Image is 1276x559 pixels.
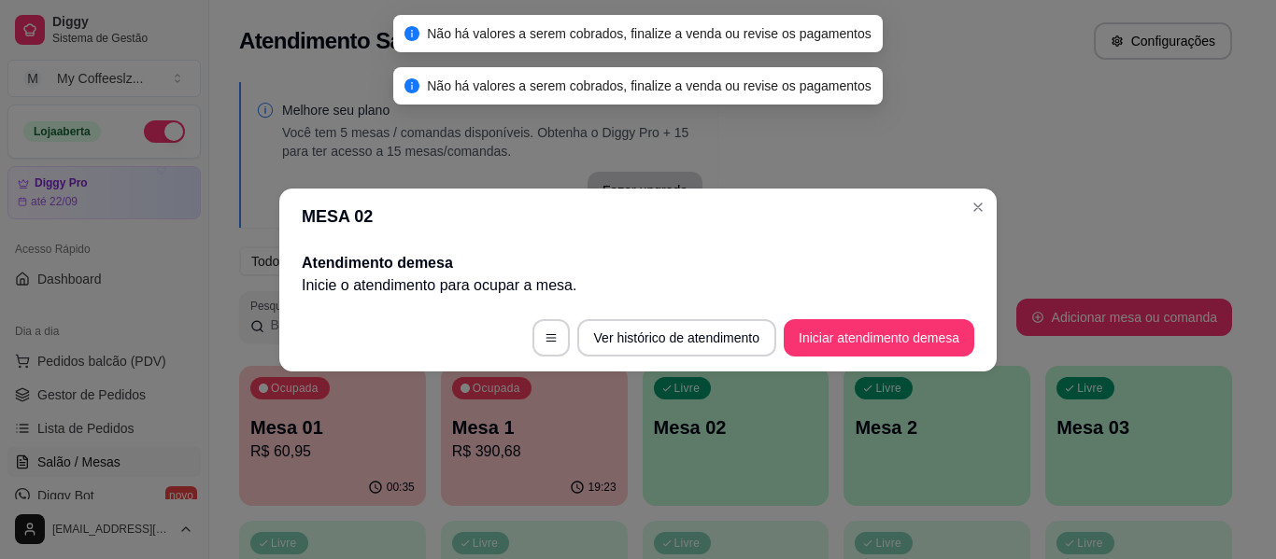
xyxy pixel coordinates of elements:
[784,319,974,356] button: Iniciar atendimento demesa
[279,189,997,245] header: MESA 02
[427,26,872,41] span: Não há valores a serem cobrados, finalize a venda ou revise os pagamentos
[404,78,419,93] span: info-circle
[963,192,993,222] button: Close
[427,78,872,93] span: Não há valores a serem cobrados, finalize a venda ou revise os pagamentos
[577,319,776,356] button: Ver histórico de atendimento
[404,26,419,41] span: info-circle
[302,274,974,297] p: Inicie o atendimento para ocupar a mesa .
[302,252,974,274] h2: Atendimento de mesa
